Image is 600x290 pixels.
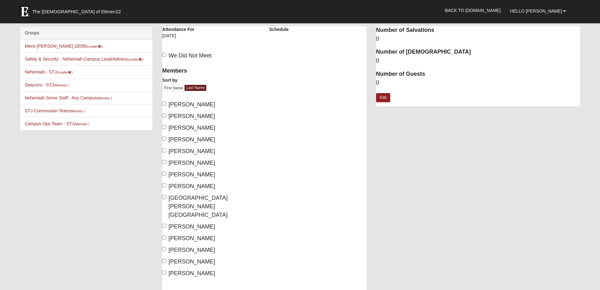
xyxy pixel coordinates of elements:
input: [PERSON_NAME] [162,183,166,187]
span: [PERSON_NAME] [169,148,215,154]
input: [GEOGRAPHIC_DATA][PERSON_NAME][GEOGRAPHIC_DATA] [162,195,166,199]
input: [PERSON_NAME] [162,125,166,129]
span: [PERSON_NAME] [169,183,215,189]
small: (Member ) [97,96,112,100]
dd: 0 [376,79,580,87]
span: [PERSON_NAME] [169,235,215,241]
span: [GEOGRAPHIC_DATA][PERSON_NAME][GEOGRAPHIC_DATA] [169,195,227,218]
span: [PERSON_NAME] [169,136,215,143]
input: We Did Not Meet [162,53,166,57]
input: [PERSON_NAME] [162,172,166,176]
label: Schedule [269,26,289,33]
span: Hello [PERSON_NAME] [510,9,562,14]
a: Back to [DOMAIN_NAME] [440,3,506,18]
a: Hello [PERSON_NAME] [506,3,571,19]
a: First Name [162,85,185,92]
input: [PERSON_NAME] [162,235,166,240]
span: The [DEMOGRAPHIC_DATA] of Eleven22 [32,9,121,15]
a: Campus Ops Team - STJ(Member ) [25,121,89,126]
div: [DATE] [162,33,206,43]
div: Groups [20,27,152,40]
small: (Leader ) [57,70,73,74]
img: Eleven22 logo [18,5,31,18]
dt: Number of Salvations [376,26,580,34]
input: [PERSON_NAME] [162,270,166,275]
span: [PERSON_NAME] [169,101,215,108]
span: [PERSON_NAME] [169,125,215,131]
span: We Did Not Meet [169,52,212,59]
a: Mens [PERSON_NAME] 32095(Leader) [25,44,103,49]
small: (Leader ) [127,57,143,61]
span: [PERSON_NAME] [169,223,215,230]
a: Nehemiah Serve Staff - Any Campus(Member ) [25,95,112,100]
label: Attendance For [162,26,195,33]
span: [PERSON_NAME] [169,247,215,253]
a: Last Name [185,85,206,91]
dt: Number of Guests [376,70,580,78]
small: (Member ) [54,83,69,87]
small: (Leader ) [87,44,103,48]
a: STJ Communion Team(Member ) [25,108,85,113]
span: [PERSON_NAME] [169,270,215,276]
a: Edit [376,93,390,102]
input: [PERSON_NAME] [162,259,166,263]
input: [PERSON_NAME] [162,224,166,228]
a: Deacons - STJ(Member ) [25,82,69,87]
dd: 0 [376,57,580,65]
input: [PERSON_NAME] [162,148,166,152]
input: [PERSON_NAME] [162,247,166,251]
span: [PERSON_NAME] [169,113,215,119]
small: (Member ) [70,109,85,113]
a: Safety & Security - Nehemiah Campus Lead/Admins(Leader) [25,56,143,62]
span: [PERSON_NAME] [169,258,215,265]
label: Sort by [162,77,177,83]
input: [PERSON_NAME] [162,160,166,164]
input: [PERSON_NAME] [162,113,166,117]
input: [PERSON_NAME] [162,102,166,106]
dt: Number of [DEMOGRAPHIC_DATA] [376,48,580,56]
small: (Member ) [74,122,89,126]
h4: Members [162,68,260,74]
dd: 0 [376,35,580,43]
span: [PERSON_NAME] [169,160,215,166]
a: Nehemiah - STJ(Leader) [25,69,73,74]
a: The [DEMOGRAPHIC_DATA] of Eleven22 [15,2,141,18]
input: [PERSON_NAME] [162,137,166,141]
span: [PERSON_NAME] [169,171,215,178]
